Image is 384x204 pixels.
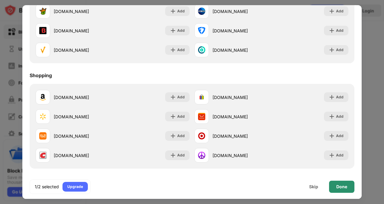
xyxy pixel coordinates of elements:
div: Add [177,8,185,14]
img: favicons [39,113,46,120]
div: 1/2 selected [35,184,59,190]
img: favicons [198,27,205,34]
div: [DOMAIN_NAME] [213,114,271,120]
div: [DOMAIN_NAME] [213,47,271,53]
img: favicons [39,132,46,140]
div: Add [336,152,344,158]
div: Add [336,114,344,120]
div: Add [336,8,344,14]
div: Done [336,184,347,189]
div: Add [177,133,185,139]
div: [DOMAIN_NAME] [213,133,271,139]
img: favicons [198,113,205,120]
div: [DOMAIN_NAME] [213,94,271,100]
div: Add [177,114,185,120]
div: [DOMAIN_NAME] [54,114,113,120]
img: favicons [39,8,46,15]
div: [DOMAIN_NAME] [54,133,113,139]
img: favicons [198,132,205,140]
div: [DOMAIN_NAME] [54,94,113,100]
div: Shopping [30,72,52,78]
div: [DOMAIN_NAME] [54,8,113,15]
img: favicons [39,152,46,159]
img: favicons [198,152,205,159]
div: Add [336,94,344,100]
div: [DOMAIN_NAME] [213,152,271,159]
div: Skip [309,184,318,189]
div: [DOMAIN_NAME] [54,28,113,34]
img: favicons [198,8,205,15]
img: favicons [198,46,205,54]
div: Add [336,47,344,53]
div: [DOMAIN_NAME] [54,47,113,53]
img: favicons [198,94,205,101]
div: [DOMAIN_NAME] [213,8,271,15]
img: favicons [39,27,46,34]
div: Upgrade [67,184,83,190]
div: Add [177,152,185,158]
div: Add [336,133,344,139]
div: [DOMAIN_NAME] [54,152,113,159]
div: Add [177,94,185,100]
img: favicons [39,94,46,101]
div: Add [336,28,344,34]
div: Add [177,47,185,53]
img: favicons [39,46,46,54]
div: [DOMAIN_NAME] [213,28,271,34]
div: Add [177,28,185,34]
